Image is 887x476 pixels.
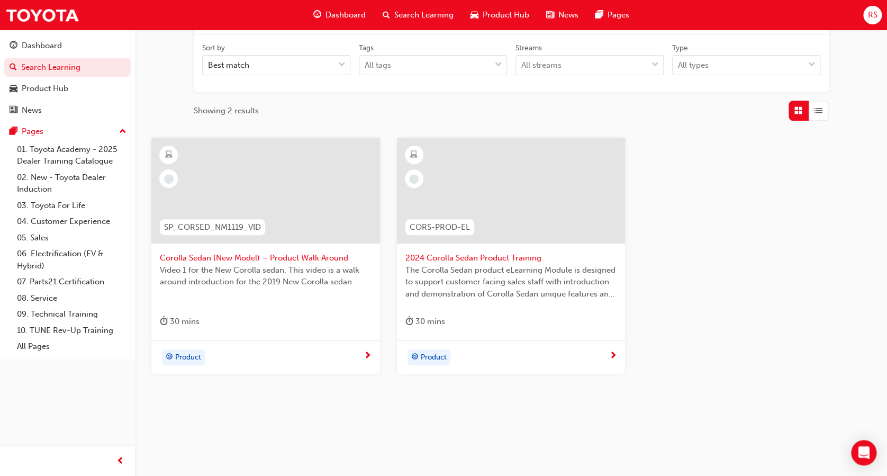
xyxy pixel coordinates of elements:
span: News [558,9,578,21]
span: car-icon [10,84,17,94]
a: 10. TUNE Rev-Up Training [13,322,131,339]
span: car-icon [470,8,478,22]
a: pages-iconPages [587,4,638,26]
a: All Pages [13,338,131,355]
span: guage-icon [10,41,17,51]
span: search-icon [383,8,390,22]
span: next-icon [364,352,372,361]
span: Product [421,352,447,364]
span: down-icon [338,58,346,72]
span: duration-icon [405,315,413,328]
a: 05. Sales [13,230,131,246]
span: SP_CORSED_NM1119_VID [164,221,261,233]
a: 04. Customer Experience [13,213,131,230]
div: All streams [521,59,562,71]
span: The Corolla Sedan product eLearning Module is designed to support customer facing sales staff wit... [405,264,617,300]
button: DashboardSearch LearningProduct HubNews [4,34,131,122]
a: Dashboard [4,36,131,56]
span: search-icon [10,63,17,73]
span: CORS-PROD-EL [410,221,470,233]
div: Sort by [202,43,225,53]
span: 2024 Corolla Sedan Product Training [405,252,617,264]
a: 02. New - Toyota Dealer Induction [13,169,131,197]
a: News [4,101,131,120]
div: Best match [208,59,249,71]
a: 09. Technical Training [13,306,131,322]
span: target-icon [411,351,419,364]
a: SP_CORSED_NM1119_VIDCorolla Sedan (New Model) – Product Walk AroundVideo 1 for the New Corolla se... [151,138,380,374]
span: pages-icon [10,127,17,137]
span: Search Learning [394,9,454,21]
span: down-icon [651,58,659,72]
div: All types [678,59,709,71]
a: news-iconNews [538,4,587,26]
div: Dashboard [22,40,62,52]
a: car-iconProduct Hub [462,4,538,26]
span: target-icon [166,351,173,364]
img: Trak [5,3,79,27]
a: search-iconSearch Learning [374,4,462,26]
a: 08. Service [13,290,131,307]
span: Corolla Sedan (New Model) – Product Walk Around [160,252,372,264]
span: Dashboard [325,9,366,21]
span: guage-icon [313,8,321,22]
span: next-icon [609,352,617,361]
button: Pages [4,122,131,141]
span: news-icon [10,106,17,115]
span: Grid [794,105,802,117]
span: Product Hub [483,9,529,21]
div: Product Hub [22,83,68,95]
span: Video 1 for the New Corolla sedan. This video is a walk around introduction for the 2019 New Coro... [160,264,372,288]
div: Tags [359,43,374,53]
span: Product [175,352,201,364]
label: tagOptions [359,43,507,76]
a: guage-iconDashboard [305,4,374,26]
span: learningResourceType_ELEARNING-icon [165,148,173,162]
span: learningResourceType_ELEARNING-icon [410,148,418,162]
div: All tags [365,59,391,71]
span: Pages [608,9,629,21]
a: Search Learning [4,58,131,77]
span: up-icon [119,125,126,139]
div: Pages [22,125,43,138]
a: 06. Electrification (EV & Hybrid) [13,246,131,274]
span: news-icon [546,8,554,22]
a: CORS-PROD-EL2024 Corolla Sedan Product TrainingThe Corolla Sedan product eLearning Module is desi... [397,138,626,374]
a: Product Hub [4,79,131,98]
a: 01. Toyota Academy - 2025 Dealer Training Catalogue [13,141,131,169]
span: List [814,105,822,117]
span: down-icon [495,58,502,72]
span: down-icon [808,58,816,72]
div: Type [672,43,688,53]
button: RS [863,6,882,24]
span: RS [867,9,877,21]
div: Streams [515,43,542,53]
div: 30 mins [160,315,200,328]
span: pages-icon [595,8,603,22]
span: prev-icon [116,455,124,468]
div: Open Intercom Messenger [851,440,876,465]
span: duration-icon [160,315,168,328]
span: learningRecordVerb_NONE-icon [409,174,419,184]
a: 03. Toyota For Life [13,197,131,214]
div: News [22,104,42,116]
div: 30 mins [405,315,445,328]
span: learningRecordVerb_NONE-icon [164,174,174,184]
a: 07. Parts21 Certification [13,274,131,290]
span: Showing 2 results [194,105,259,117]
